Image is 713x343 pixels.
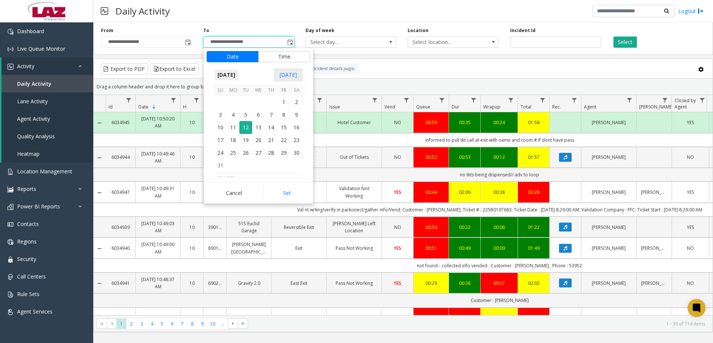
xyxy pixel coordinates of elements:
[437,95,447,105] a: Queue Filter Menu
[1,145,93,163] a: Heatmap
[214,147,227,159] td: Sunday, August 24, 2025
[252,147,265,159] td: Wednesday, August 27, 2025
[290,121,303,134] td: Saturday, August 16, 2025
[306,37,378,47] span: Select day...
[252,134,265,147] span: 20
[290,134,303,147] td: Saturday, August 23, 2025
[277,147,290,159] span: 29
[17,28,44,35] span: Dashboard
[17,290,40,298] span: Rule Sets
[185,245,199,252] a: 10
[538,95,548,105] a: Total Filter Menu
[214,121,227,134] span: 10
[418,224,444,231] a: 00:54
[214,69,239,81] span: [DATE]
[276,224,322,231] a: Reversible Exit
[17,45,65,52] span: Live Queue Monitor
[277,134,290,147] span: 22
[207,51,258,62] button: Date tab
[660,95,670,105] a: Parker Filter Menu
[453,154,476,161] div: 00:53
[386,189,409,196] a: YES
[452,104,459,110] span: Dur
[7,257,13,262] img: 'icon'
[586,154,632,161] a: [PERSON_NAME]
[675,97,696,110] span: Closed by Agent
[214,172,303,185] th: [DATE]
[101,63,148,75] button: Export to PDF
[214,159,227,172] span: 31
[258,51,310,62] button: Time tab
[315,95,325,105] a: Lane Filter Menu
[552,104,561,110] span: Rec.
[137,319,147,329] span: Page 3
[214,108,227,121] span: 3
[453,189,476,196] a: 02:06
[641,280,667,287] a: [PERSON_NAME]
[290,108,303,121] td: Saturday, August 9, 2025
[277,108,290,121] td: Friday, August 8, 2025
[151,104,157,110] span: Sortable
[418,119,444,126] a: 00:59
[116,319,126,329] span: Page 1
[252,134,265,147] td: Wednesday, August 20, 2025
[17,98,48,105] span: Lane Activity
[687,245,694,251] span: NO
[485,224,513,231] a: 00:06
[197,319,207,329] span: Page 9
[522,245,545,252] a: 01:49
[386,119,409,126] a: NO
[252,85,265,96] th: We
[238,318,248,329] span: Go to the last page
[17,63,34,70] span: Activity
[522,119,545,126] div: 01:58
[94,95,713,315] div: Data table
[331,154,377,161] a: Out of Tickets
[214,134,227,147] td: Sunday, August 17, 2025
[522,280,545,287] div: 02:02
[485,245,513,252] a: 00:09
[386,280,409,287] a: YES
[17,133,55,140] span: Quality Analysis
[453,224,476,231] a: 00:22
[394,245,401,251] span: YES
[522,154,545,161] a: 01:57
[187,319,197,329] span: Page 8
[418,280,444,287] div: 00:29
[276,245,322,252] a: Exit
[230,321,236,327] span: Go to the next page
[453,280,476,287] div: 00:36
[7,64,13,70] img: 'icon'
[231,314,267,328] a: IPM - Stadium Place Garage
[331,220,377,234] a: [PERSON_NAME] Left Location
[408,37,480,47] span: Select location...
[418,154,444,161] div: 00:52
[586,189,632,196] a: [PERSON_NAME]
[264,185,311,201] button: Set
[239,147,252,159] span: 26
[227,121,239,134] span: 11
[203,27,209,34] label: To
[94,155,106,161] a: Collapse Details
[265,121,277,134] td: Thursday, August 14, 2025
[394,280,401,286] span: YES
[265,147,277,159] td: Thursday, August 28, 2025
[586,224,632,231] a: [PERSON_NAME]
[252,108,265,121] td: Wednesday, August 6, 2025
[208,319,218,329] span: Page 10
[227,108,239,121] span: 4
[687,189,694,195] span: YES
[277,96,290,108] span: 1
[687,224,694,230] span: YES
[305,27,334,34] label: Day of week
[110,154,131,161] a: 6034944
[17,150,40,157] span: Heatmap
[676,119,704,126] a: YES
[586,119,632,126] a: [PERSON_NAME]
[147,319,157,329] span: Page 4
[1,92,93,110] a: Lane Activity
[126,319,136,329] span: Page 2
[240,321,246,327] span: Go to the last page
